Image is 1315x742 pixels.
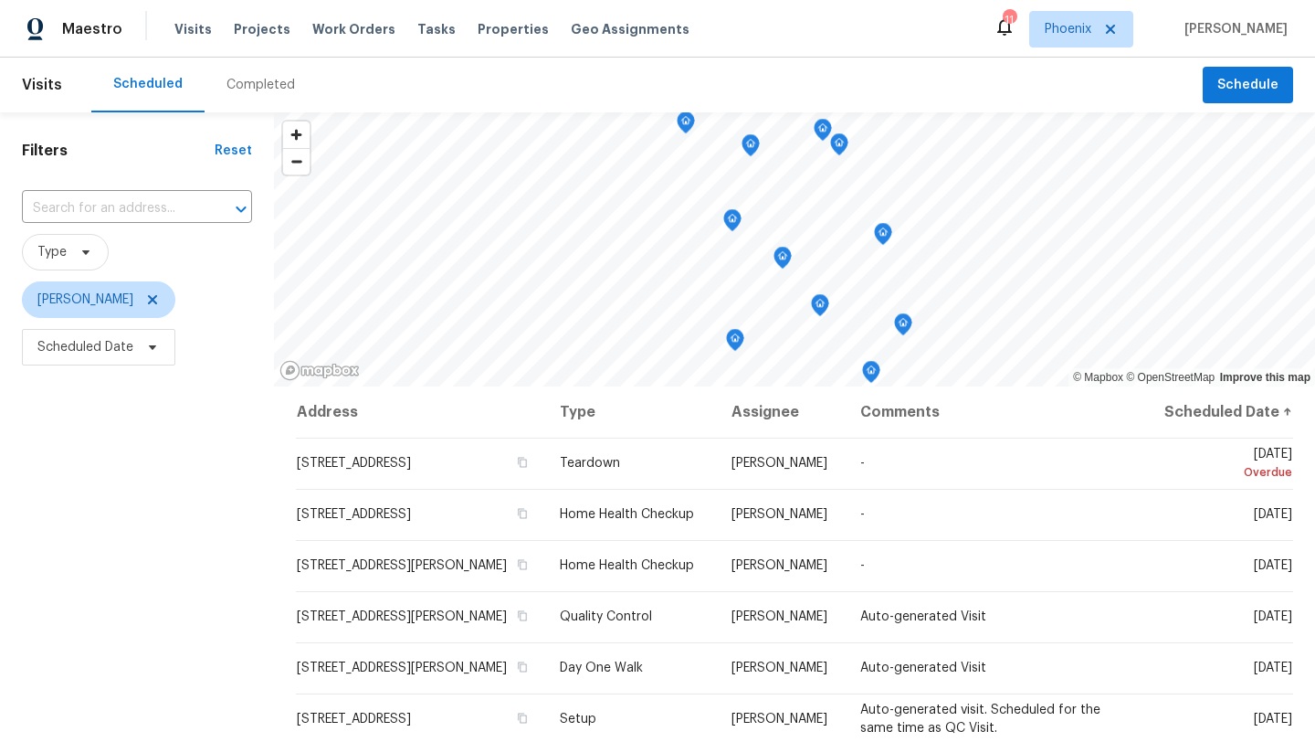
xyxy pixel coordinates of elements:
[297,713,411,726] span: [STREET_ADDRESS]
[1254,508,1292,521] span: [DATE]
[274,112,1315,387] canvas: Map
[1254,713,1292,726] span: [DATE]
[1145,387,1293,438] th: Scheduled Date ↑
[22,195,201,223] input: Search for an address...
[279,360,360,381] a: Mapbox homepage
[731,508,827,521] span: [PERSON_NAME]
[731,610,827,623] span: [PERSON_NAME]
[846,387,1145,438] th: Comments
[296,387,545,438] th: Address
[560,713,596,726] span: Setup
[1160,463,1292,482] div: Overdue
[514,659,531,675] button: Copy Address
[1045,20,1091,38] span: Phoenix
[37,243,67,261] span: Type
[22,65,62,105] span: Visits
[297,457,411,470] span: [STREET_ADDRESS]
[37,291,133,309] span: [PERSON_NAME]
[571,20,689,38] span: Geo Assignments
[560,662,643,674] span: Day One Walk
[174,20,212,38] span: Visits
[514,710,531,726] button: Copy Address
[283,148,310,175] button: Zoom out
[773,247,792,275] div: Map marker
[811,294,829,323] div: Map marker
[1254,662,1292,674] span: [DATE]
[677,111,695,140] div: Map marker
[874,223,892,251] div: Map marker
[514,556,531,573] button: Copy Address
[215,142,252,160] div: Reset
[1073,371,1123,384] a: Mapbox
[297,559,507,572] span: [STREET_ADDRESS][PERSON_NAME]
[860,457,865,470] span: -
[726,329,744,357] div: Map marker
[1177,20,1288,38] span: [PERSON_NAME]
[22,142,215,160] h1: Filters
[860,559,865,572] span: -
[234,20,290,38] span: Projects
[1217,74,1278,97] span: Schedule
[514,454,531,471] button: Copy Address
[514,505,531,522] button: Copy Address
[742,134,760,163] div: Map marker
[731,713,827,726] span: [PERSON_NAME]
[514,608,531,624] button: Copy Address
[860,704,1100,735] span: Auto-generated visit. Scheduled for the same time as QC Visit.
[1003,11,1015,29] div: 11
[560,610,652,623] span: Quality Control
[723,209,742,238] div: Map marker
[417,23,456,36] span: Tasks
[560,457,620,470] span: Teardown
[862,361,880,389] div: Map marker
[860,508,865,521] span: -
[37,338,133,356] span: Scheduled Date
[717,387,846,438] th: Assignee
[1160,448,1292,482] span: [DATE]
[894,313,912,342] div: Map marker
[731,559,827,572] span: [PERSON_NAME]
[814,119,832,147] div: Map marker
[830,133,848,162] div: Map marker
[731,662,827,674] span: [PERSON_NAME]
[283,122,310,148] button: Zoom in
[226,76,295,94] div: Completed
[860,662,986,674] span: Auto-generated Visit
[1203,67,1293,104] button: Schedule
[560,508,694,521] span: Home Health Checkup
[731,457,827,470] span: [PERSON_NAME]
[478,20,549,38] span: Properties
[860,610,986,623] span: Auto-generated Visit
[283,149,310,175] span: Zoom out
[228,196,254,222] button: Open
[1254,610,1292,623] span: [DATE]
[312,20,395,38] span: Work Orders
[297,610,507,623] span: [STREET_ADDRESS][PERSON_NAME]
[297,662,507,674] span: [STREET_ADDRESS][PERSON_NAME]
[62,20,122,38] span: Maestro
[1126,371,1215,384] a: OpenStreetMap
[113,75,183,93] div: Scheduled
[1220,371,1310,384] a: Improve this map
[1254,559,1292,572] span: [DATE]
[297,508,411,521] span: [STREET_ADDRESS]
[560,559,694,572] span: Home Health Checkup
[545,387,717,438] th: Type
